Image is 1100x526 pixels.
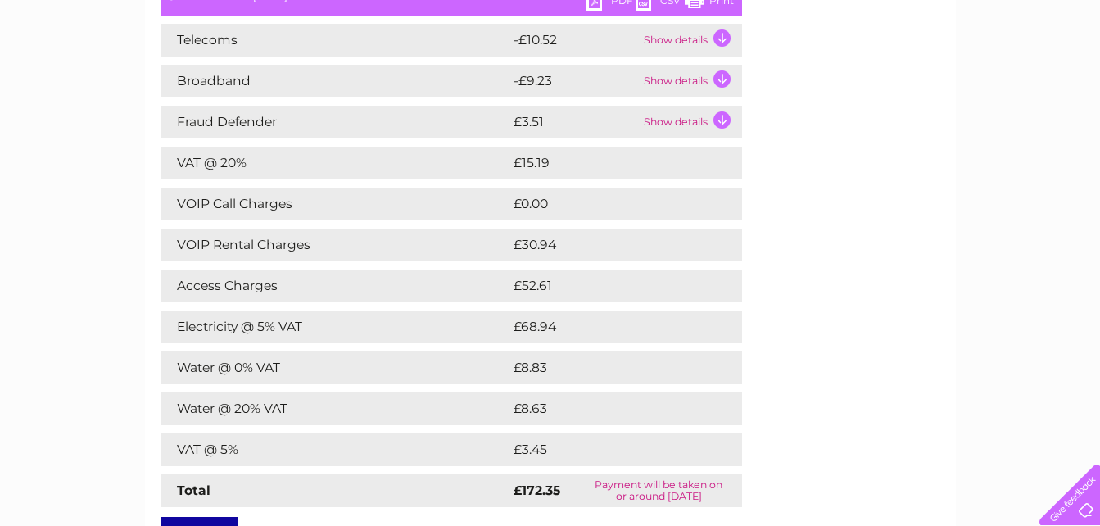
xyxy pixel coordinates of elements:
[514,483,560,498] strong: £172.35
[161,229,509,261] td: VOIP Rental Charges
[957,70,981,82] a: Blog
[1046,70,1084,82] a: Log out
[161,392,509,425] td: Water @ 20% VAT
[509,188,704,220] td: £0.00
[161,351,509,384] td: Water @ 0% VAT
[509,65,640,97] td: -£9.23
[853,70,889,82] a: Energy
[640,106,742,138] td: Show details
[509,147,706,179] td: £15.19
[509,270,708,302] td: £52.61
[38,43,122,93] img: logo.png
[509,24,640,57] td: -£10.52
[509,229,710,261] td: £30.94
[161,65,509,97] td: Broadband
[509,433,704,466] td: £3.45
[161,24,509,57] td: Telecoms
[576,474,741,507] td: Payment will be taken on or around [DATE]
[177,483,210,498] strong: Total
[161,433,509,466] td: VAT @ 5%
[812,70,843,82] a: Water
[164,9,938,79] div: Clear Business is a trading name of Verastar Limited (registered in [GEOGRAPHIC_DATA] No. 3667643...
[161,147,509,179] td: VAT @ 20%
[161,311,509,343] td: Electricity @ 5% VAT
[899,70,948,82] a: Telecoms
[509,311,710,343] td: £68.94
[161,188,509,220] td: VOIP Call Charges
[509,392,704,425] td: £8.63
[161,270,509,302] td: Access Charges
[791,8,904,29] a: 0333 014 3131
[509,351,704,384] td: £8.83
[161,106,509,138] td: Fraud Defender
[991,70,1031,82] a: Contact
[640,24,742,57] td: Show details
[640,65,742,97] td: Show details
[509,106,640,138] td: £3.51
